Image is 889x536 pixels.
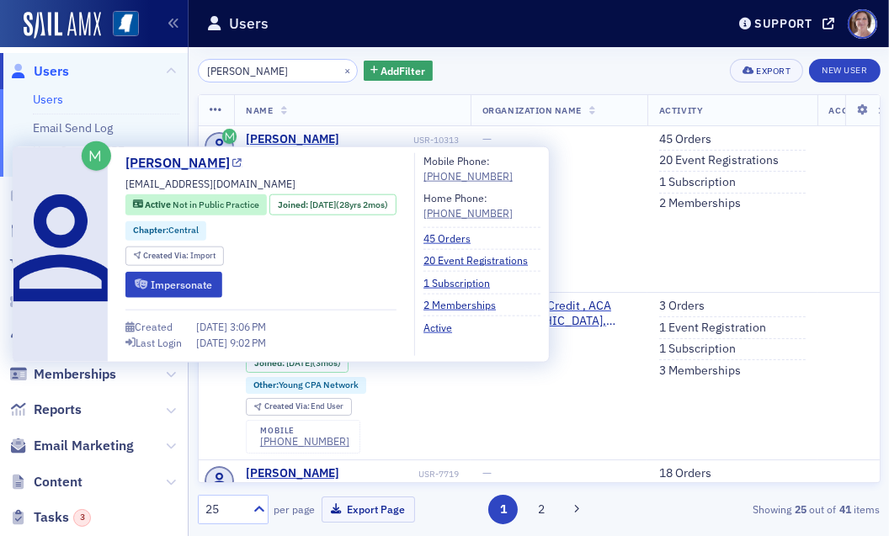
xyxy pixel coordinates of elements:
[343,469,459,480] div: USR-7719
[9,508,91,527] a: Tasks3
[423,189,513,220] div: Home Phone:
[133,224,199,237] a: Chapter:Central
[664,502,880,517] div: Showing out of items
[113,11,139,37] img: SailAMX
[246,354,349,373] div: Joined: 2025-06-24 00:00:00
[9,257,75,276] a: Orders
[659,342,736,357] a: 1 Subscription
[809,59,880,82] a: New User
[125,194,267,215] div: Active: Active: Not in Public Practice
[33,143,125,158] a: User Custom CPE
[34,508,91,527] span: Tasks
[310,198,336,210] span: [DATE]
[286,357,312,369] span: [DATE]
[254,358,286,369] span: Joined :
[196,336,230,349] span: [DATE]
[246,377,366,394] div: Other:
[33,92,63,107] a: Users
[206,501,243,518] div: 25
[659,132,711,147] a: 45 Orders
[196,320,230,333] span: [DATE]
[246,398,352,416] div: Created Via: End User
[659,321,766,336] a: 1 Event Registration
[269,194,396,215] div: Joined: 1997-07-01 00:00:00
[9,473,83,491] a: Content
[143,250,190,261] span: Created Via :
[659,299,705,314] a: 3 Orders
[423,274,503,289] a: 1 Subscription
[310,198,388,211] div: (28yrs 2mos)
[33,120,113,135] a: Email Send Log
[423,153,513,184] div: Mobile Phone:
[34,62,69,81] span: Users
[133,224,168,236] span: Chapter :
[659,175,736,190] a: 1 Subscription
[482,299,636,328] a: Southern AgCredit , ACA ([GEOGRAPHIC_DATA], [GEOGRAPHIC_DATA])
[9,437,134,455] a: Email Marketing
[125,246,224,265] div: Created Via: Import
[423,205,513,220] a: [PHONE_NUMBER]
[381,63,426,78] span: Add Filter
[260,426,349,436] div: mobile
[848,9,877,39] span: Profile
[136,337,182,347] div: Last Login
[340,62,355,77] button: ×
[173,199,259,210] span: Not in Public Practice
[125,271,222,297] button: Impersonate
[198,59,359,82] input: Search…
[482,465,492,480] span: —
[274,502,316,517] label: per page
[125,220,206,240] div: Chapter:
[9,221,146,240] a: Events & Products
[253,379,359,390] a: Other:Young CPA Network
[278,198,310,211] span: Joined :
[133,198,259,211] a: Active Not in Public Practice
[34,437,134,455] span: Email Marketing
[482,131,492,146] span: —
[9,329,117,348] a: Subscriptions
[730,59,803,82] button: Export
[246,466,339,481] a: [PERSON_NAME]
[322,496,415,523] button: Export Page
[264,402,344,411] div: End User
[659,364,741,379] a: 3 Memberships
[264,401,311,411] span: Created Via :
[423,168,513,183] a: [PHONE_NUMBER]
[260,435,349,448] a: [PHONE_NUMBER]
[73,509,91,527] div: 3
[34,473,83,491] span: Content
[488,495,518,524] button: 1
[286,358,341,369] div: (3mos)
[837,502,854,517] strong: 41
[659,153,779,168] a: 20 Event Registrations
[101,11,139,40] a: View Homepage
[754,16,812,31] div: Support
[423,252,540,268] a: 20 Event Registrations
[659,466,711,481] a: 18 Orders
[125,153,242,173] a: [PERSON_NAME]
[145,199,173,210] span: Active
[527,495,556,524] button: 2
[423,231,483,246] a: 45 Orders
[9,401,82,419] a: Reports
[246,132,339,147] a: [PERSON_NAME]
[125,176,295,191] span: [EMAIL_ADDRESS][DOMAIN_NAME]
[659,196,741,211] a: 2 Memberships
[343,135,459,146] div: USR-10313
[9,62,69,81] a: Users
[423,297,508,312] a: 2 Memberships
[9,365,116,384] a: Memberships
[34,365,116,384] span: Memberships
[9,293,115,311] a: Registrations
[9,185,119,204] a: Organizations
[230,336,266,349] span: 9:02 PM
[246,481,416,494] span: [EMAIL_ADDRESS][DOMAIN_NAME]
[24,12,101,39] img: SailAMX
[792,502,810,517] strong: 25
